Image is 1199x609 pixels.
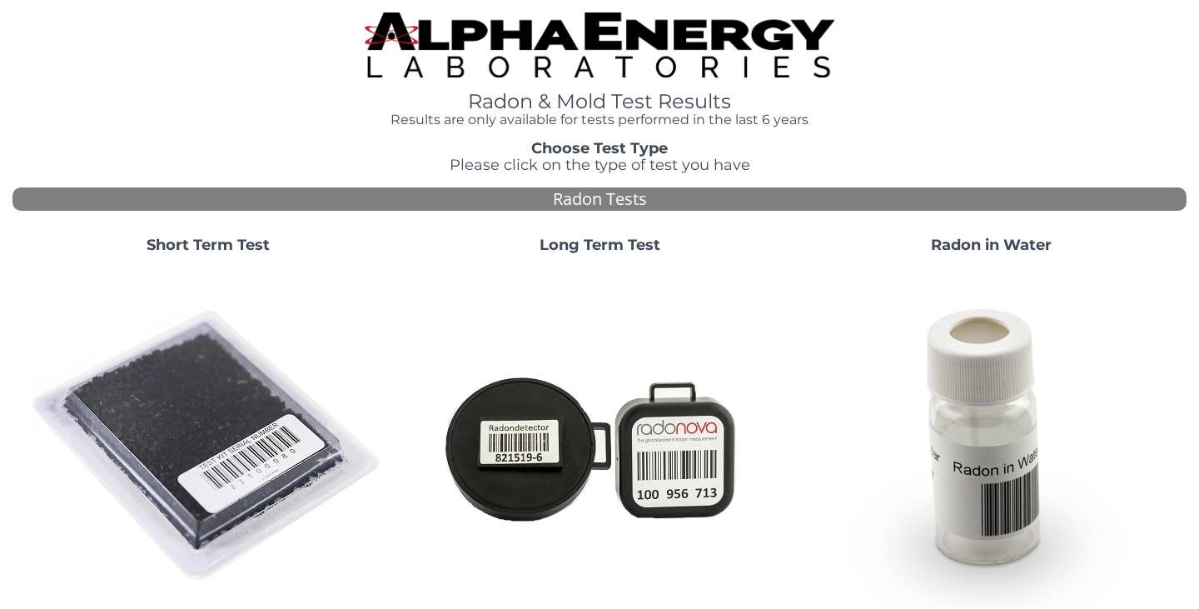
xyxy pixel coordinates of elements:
strong: Radon in Water [931,236,1052,254]
strong: Choose Test Type [531,139,668,157]
img: TightCrop.jpg [365,12,834,77]
h4: Results are only available for tests performed in the last 6 years [365,112,834,127]
strong: Short Term Test [147,236,270,254]
h1: Radon & Mold Test Results [365,91,834,112]
strong: Long Term Test [540,236,660,254]
span: Please click on the type of test you have [450,156,750,174]
div: Radon Tests [12,187,1187,212]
